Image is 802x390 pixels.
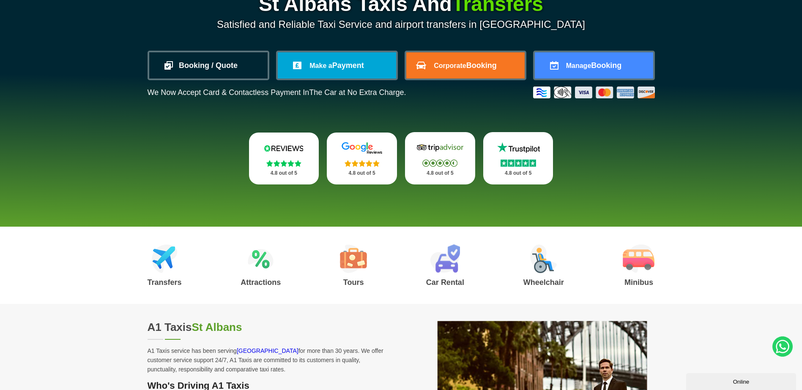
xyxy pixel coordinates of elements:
[152,244,178,273] img: Airport Transfers
[241,279,281,286] h3: Attractions
[309,62,332,69] span: Make a
[345,160,380,167] img: Stars
[148,19,655,30] p: Satisfied and Reliable Taxi Service and airport transfers in [GEOGRAPHIC_DATA]
[248,244,274,273] img: Attractions
[405,132,475,184] a: Tripadvisor Stars 4.8 out of 5
[623,244,654,273] img: Minibus
[340,279,367,286] h3: Tours
[148,346,391,374] p: A1 Taxis service has been serving for more than 30 years. We offer customer service support 24/7,...
[258,142,309,154] img: Reviews.io
[422,160,457,167] img: Stars
[148,321,391,334] h2: A1 Taxis
[686,371,798,390] iframe: chat widget
[192,321,242,333] span: St Albans
[623,279,654,286] h3: Minibus
[266,160,301,167] img: Stars
[501,160,536,167] img: Stars
[148,279,182,286] h3: Transfers
[493,141,544,154] img: Trustpilot
[430,244,460,273] img: Car Rental
[149,52,268,79] a: Booking / Quote
[258,168,310,179] p: 4.8 out of 5
[566,62,591,69] span: Manage
[249,133,319,184] a: Reviews.io Stars 4.8 out of 5
[414,168,466,179] p: 4.8 out of 5
[148,88,406,97] p: We Now Accept Card & Contactless Payment In
[340,244,367,273] img: Tours
[406,52,525,79] a: CorporateBooking
[493,168,544,179] p: 4.8 out of 5
[426,279,464,286] h3: Car Rental
[337,142,387,154] img: Google
[327,133,397,184] a: Google Stars 4.8 out of 5
[523,279,564,286] h3: Wheelchair
[415,141,465,154] img: Tripadvisor
[530,244,557,273] img: Wheelchair
[336,168,388,179] p: 4.8 out of 5
[533,87,655,98] img: Credit And Debit Cards
[278,52,396,79] a: Make aPayment
[434,62,466,69] span: Corporate
[483,132,553,184] a: Trustpilot Stars 4.8 out of 5
[535,52,653,79] a: ManageBooking
[237,347,298,354] a: [GEOGRAPHIC_DATA]
[309,88,406,97] span: The Car at No Extra Charge.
